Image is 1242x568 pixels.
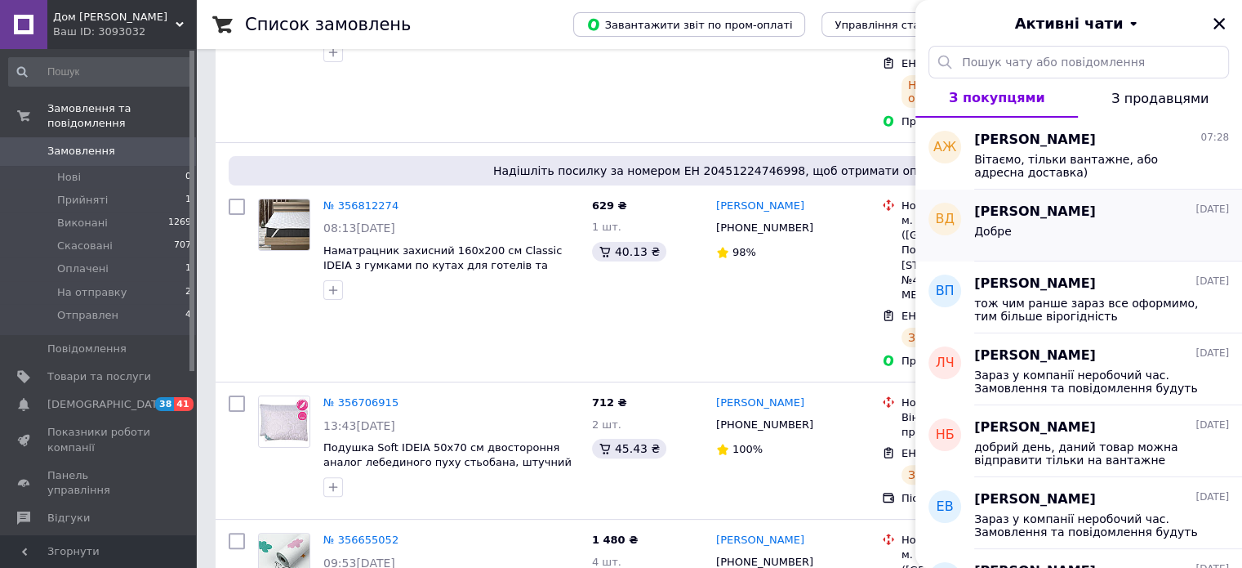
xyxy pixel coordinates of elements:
span: 2 шт. [592,418,621,431]
div: Пром-оплата [901,114,1067,129]
span: Виконані [57,216,108,230]
span: 41 [174,397,193,411]
span: [DATE] [1195,347,1229,360]
button: ВД[PERSON_NAME][DATE]Добре [915,190,1242,262]
span: 629 ₴ [592,199,627,212]
span: [PERSON_NAME] [974,275,1096,293]
span: Зараз у компанії неробочий час. Замовлення та повідомлення будуть оброблені з 09:00 найближчого р... [974,369,1206,395]
span: 4 шт. [592,556,621,568]
a: Фото товару [258,199,310,251]
div: Ваш ID: 3093032 [53,25,196,39]
span: 1 [185,262,191,276]
span: Дом Лео [53,10,176,25]
a: Наматрацник захисний 160х200 см Classic IDEIA з гумками по кутах для готелів та дому [323,244,562,287]
span: Добре [974,225,1012,238]
span: 08:13[DATE] [323,221,395,235]
span: Оплачені [57,262,109,276]
a: [PERSON_NAME] [716,533,804,548]
span: 07:28 [1200,131,1229,145]
span: Показники роботи компанії [47,425,151,454]
button: АЖ[PERSON_NAME]07:28Вітаємо, тільки вантажне, або адресна доставка) [915,118,1242,190]
span: 2 [185,285,191,300]
span: ЕН: 20451224739576 [901,447,1017,459]
span: Управління статусами [835,19,959,31]
button: Активні чати [961,13,1196,34]
img: Фото товару [259,396,309,447]
button: Управління статусами [821,12,973,37]
span: ЕН: 20451224746998 [901,310,1017,322]
span: 4 [185,308,191,323]
span: Панель управління [47,468,151,498]
button: З покупцями [915,78,1078,118]
a: № 356655052 [323,534,398,546]
span: 13:43[DATE] [323,419,395,432]
span: [DEMOGRAPHIC_DATA] [47,397,168,412]
span: [DATE] [1195,203,1229,217]
input: Пошук [8,57,193,87]
div: 45.43 ₴ [592,439,666,458]
span: [DATE] [1195,490,1229,504]
div: 40.13 ₴ [592,242,666,262]
span: Прийняті [57,193,108,208]
div: Заплановано [901,465,994,485]
span: [DATE] [1195,275,1229,288]
span: ЕВ [936,498,953,517]
span: [PERSON_NAME] [974,203,1096,221]
span: 100% [732,443,763,455]
img: Фото товару [259,199,309,250]
div: На шляху до одержувача [901,75,1067,108]
a: [PERSON_NAME] [716,199,804,214]
span: [PERSON_NAME] [974,131,1096,150]
span: Завантажити звіт по пром-оплаті [586,17,792,32]
span: ЛЧ [936,354,955,373]
span: АЖ [933,138,956,157]
span: Зараз у компанії неробочий час. Замовлення та повідомлення будуть оброблені з 09:00 найближчого р... [974,512,1206,539]
span: Повідомлення [47,342,127,356]
span: 707 [174,239,191,253]
span: [DATE] [1195,418,1229,432]
button: З продавцями [1078,78,1242,118]
span: 1 [185,193,191,208]
div: Пром-оплата [901,354,1067,369]
button: ЛЧ[PERSON_NAME][DATE]Зараз у компанії неробочий час. Замовлення та повідомлення будуть оброблені ... [915,333,1242,405]
a: [PERSON_NAME] [716,396,804,411]
a: № 356706915 [323,396,398,409]
div: [PHONE_NUMBER] [713,217,817,239]
span: 712 ₴ [592,396,627,409]
a: Фото товару [258,396,310,448]
span: Скасовані [57,239,113,253]
div: [PHONE_NUMBER] [713,414,817,436]
span: Отправлен [57,308,118,323]
span: ЕН: 20451224789330 [901,57,1017,69]
span: 1269 [168,216,191,230]
span: Нові [57,170,81,185]
span: 38 [155,397,174,411]
button: ЕВ[PERSON_NAME][DATE]Зараз у компанії неробочий час. Замовлення та повідомлення будуть оброблені ... [915,477,1242,549]
div: Заплановано [901,328,994,347]
span: На отправку [57,285,127,300]
button: НБ[PERSON_NAME][DATE]добрий день, даний товар можна відправити тільки на вантажне відділення [915,405,1242,477]
span: Замовлення [47,144,115,159]
span: [PERSON_NAME] [974,347,1096,365]
button: Завантажити звіт по пром-оплаті [573,12,805,37]
div: Нова Пошта [901,396,1067,410]
span: Вітаємо, тільки вантажне, або адресна доставка) [974,153,1206,179]
h1: Список замовлень [245,15,411,34]
span: Замовлення та повідомлення [47,101,196,131]
span: ВП [935,282,954,301]
span: Товари та послуги [47,369,151,384]
span: тож чим ранше зараз все оформимо, тим більше вірогідність [974,297,1206,323]
span: 0 [185,170,191,185]
span: НБ [935,426,954,445]
span: 1 шт. [592,221,621,233]
input: Пошук чату або повідомлення [928,46,1229,78]
span: Відгуки [47,511,90,526]
div: Післяплата [901,491,1067,506]
div: Нова Пошта [901,199,1067,213]
a: Подушка Soft IDEIA 50х70 см двостороння аналог лебединого пуху стьобана, штучний пух [323,441,572,484]
span: [PERSON_NAME] [974,490,1096,509]
span: [PERSON_NAME] [974,418,1096,437]
div: Вінниця, №30 (до 30 кг): просп. [STREET_ADDRESS] [901,410,1067,440]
